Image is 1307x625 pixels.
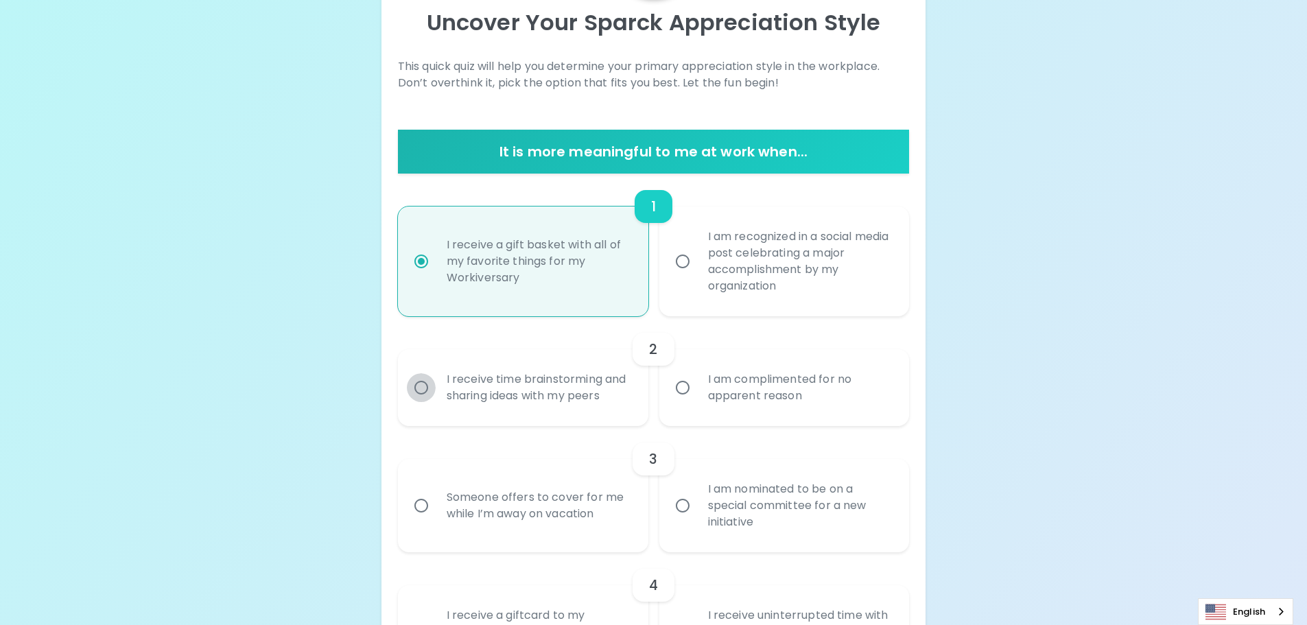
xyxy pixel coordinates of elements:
[1198,598,1293,625] div: Language
[697,464,902,547] div: I am nominated to be on a special committee for a new initiative
[697,355,902,421] div: I am complimented for no apparent reason
[403,141,904,163] h6: It is more meaningful to me at work when...
[398,316,910,426] div: choice-group-check
[436,355,641,421] div: I receive time brainstorming and sharing ideas with my peers
[1198,598,1293,625] aside: Language selected: English
[649,338,657,360] h6: 2
[398,9,910,36] p: Uncover Your Sparck Appreciation Style
[1199,599,1293,624] a: English
[651,196,656,217] h6: 1
[398,174,910,316] div: choice-group-check
[697,212,902,311] div: I am recognized in a social media post celebrating a major accomplishment by my organization
[649,574,658,596] h6: 4
[436,473,641,539] div: Someone offers to cover for me while I’m away on vacation
[649,448,657,470] h6: 3
[398,426,910,552] div: choice-group-check
[398,58,910,91] p: This quick quiz will help you determine your primary appreciation style in the workplace. Don’t o...
[436,220,641,303] div: I receive a gift basket with all of my favorite things for my Workiversary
